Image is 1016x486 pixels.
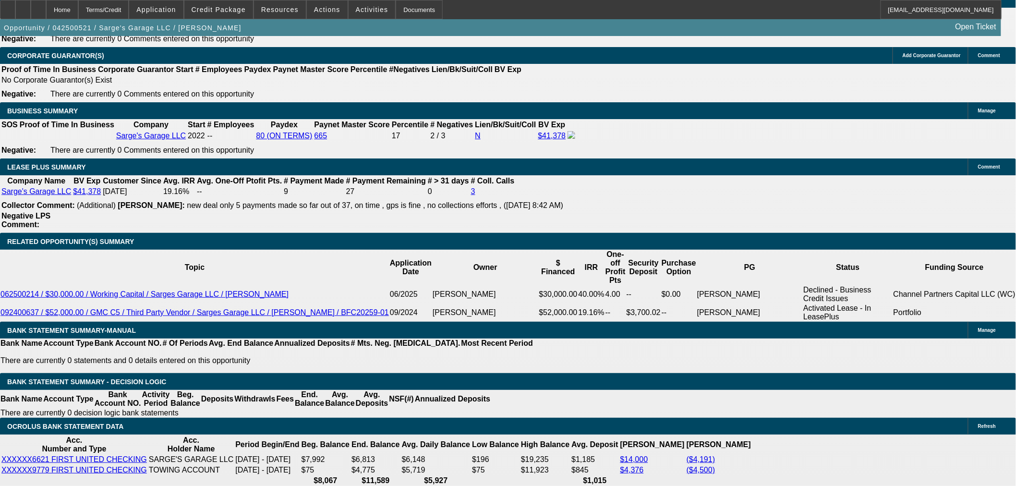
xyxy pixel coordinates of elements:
[314,121,390,129] b: Paynet Master Score
[430,121,473,129] b: # Negatives
[571,465,618,475] td: $845
[307,0,348,19] button: Actions
[1,120,18,130] th: SOS
[355,390,389,408] th: Avg. Deposits
[1,212,50,229] b: Negative LPS Comment:
[195,65,242,73] b: # Employees
[349,0,396,19] button: Activities
[401,476,471,486] th: $5,927
[1,455,147,463] a: XXXXXX6621 FIRST UNITED CHECKING
[1,466,147,474] a: XXXXXX9779 FIRST UNITED CHECKING
[294,390,325,408] th: End. Balance
[356,6,388,13] span: Activities
[571,476,618,486] th: $1,015
[568,131,575,139] img: facebook-icon.png
[893,285,1016,304] td: Channel Partners Capital LLC (WC)
[116,132,186,140] a: Sarge's Garage LLC
[351,436,400,454] th: End. Balance
[73,187,101,195] a: $41,378
[50,146,254,154] span: There are currently 0 Comments entered on this opportunity
[201,390,234,408] th: Deposits
[571,455,618,464] td: $1,185
[170,390,200,408] th: Beg. Balance
[605,250,626,285] th: One-off Profit Pts
[19,120,115,130] th: Proof of Time In Business
[1,436,147,454] th: Acc. Number and Type
[687,455,715,463] a: ($4,191)
[893,304,1016,322] td: Portfolio
[162,339,208,348] th: # Of Periods
[620,455,648,463] a: $14,000
[284,177,344,185] b: # Payment Made
[176,65,193,73] b: Start
[903,53,961,58] span: Add Corporate Guarantor
[235,436,300,454] th: Period Begin/End
[538,132,566,140] a: $41,378
[661,304,697,322] td: --
[605,285,626,304] td: 4.00
[77,201,116,209] span: (Additional)
[142,390,170,408] th: Activity Period
[430,132,473,140] div: 2 / 3
[148,455,234,464] td: SARGE'S GARAGE LLC
[803,285,893,304] td: Declined - Business Credit Issues
[428,177,469,185] b: # > 31 days
[301,476,350,486] th: $8,067
[401,465,471,475] td: $5,719
[571,436,618,454] th: Avg. Deposit
[803,250,893,285] th: Status
[98,65,174,73] b: Corporate Guarantor
[7,177,65,185] b: Company Name
[626,250,661,285] th: Security Deposit
[401,436,471,454] th: Avg. Daily Balance
[472,455,520,464] td: $196
[471,177,515,185] b: # Coll. Calls
[432,250,538,285] th: Owner
[163,187,195,196] td: 19.16%
[276,390,294,408] th: Fees
[388,390,414,408] th: NSF(#)
[620,466,644,474] a: $4,376
[187,131,206,141] td: 2022
[978,108,996,113] span: Manage
[102,187,162,196] td: [DATE]
[94,390,142,408] th: Bank Account NO.
[196,187,282,196] td: --
[103,177,161,185] b: Customer Since
[472,436,520,454] th: Low Balance
[192,6,246,13] span: Credit Package
[7,423,123,430] span: OCROLUS BANK STATEMENT DATA
[43,390,94,408] th: Account Type
[661,285,697,304] td: $0.00
[389,285,432,304] td: 06/2025
[697,285,803,304] td: [PERSON_NAME]
[626,304,661,322] td: $3,700.02
[495,65,521,73] b: BV Exp
[283,187,344,196] td: 9
[351,465,400,475] td: $4,775
[197,177,282,185] b: Avg. One-Off Ptofit Pts.
[1,65,97,74] th: Proof of Time In Business
[235,455,300,464] td: [DATE] - [DATE]
[271,121,298,129] b: Paydex
[461,339,533,348] th: Most Recent Period
[133,121,169,129] b: Company
[414,390,491,408] th: Annualized Deposits
[687,466,715,474] a: ($4,500)
[539,304,578,322] td: $52,000.00
[7,107,78,115] span: BUSINESS SUMMARY
[620,436,685,454] th: [PERSON_NAME]
[7,52,104,60] span: CORPORATE GUARANTOR(S)
[427,187,470,196] td: 0
[314,6,340,13] span: Actions
[184,0,253,19] button: Credit Package
[346,187,426,196] td: 27
[978,328,996,333] span: Manage
[274,339,350,348] th: Annualized Deposits
[351,455,400,464] td: $6,813
[539,250,578,285] th: $ Financed
[538,121,565,129] b: BV Exp
[661,250,697,285] th: Purchase Option
[301,465,350,475] td: $75
[73,177,100,185] b: BV Exp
